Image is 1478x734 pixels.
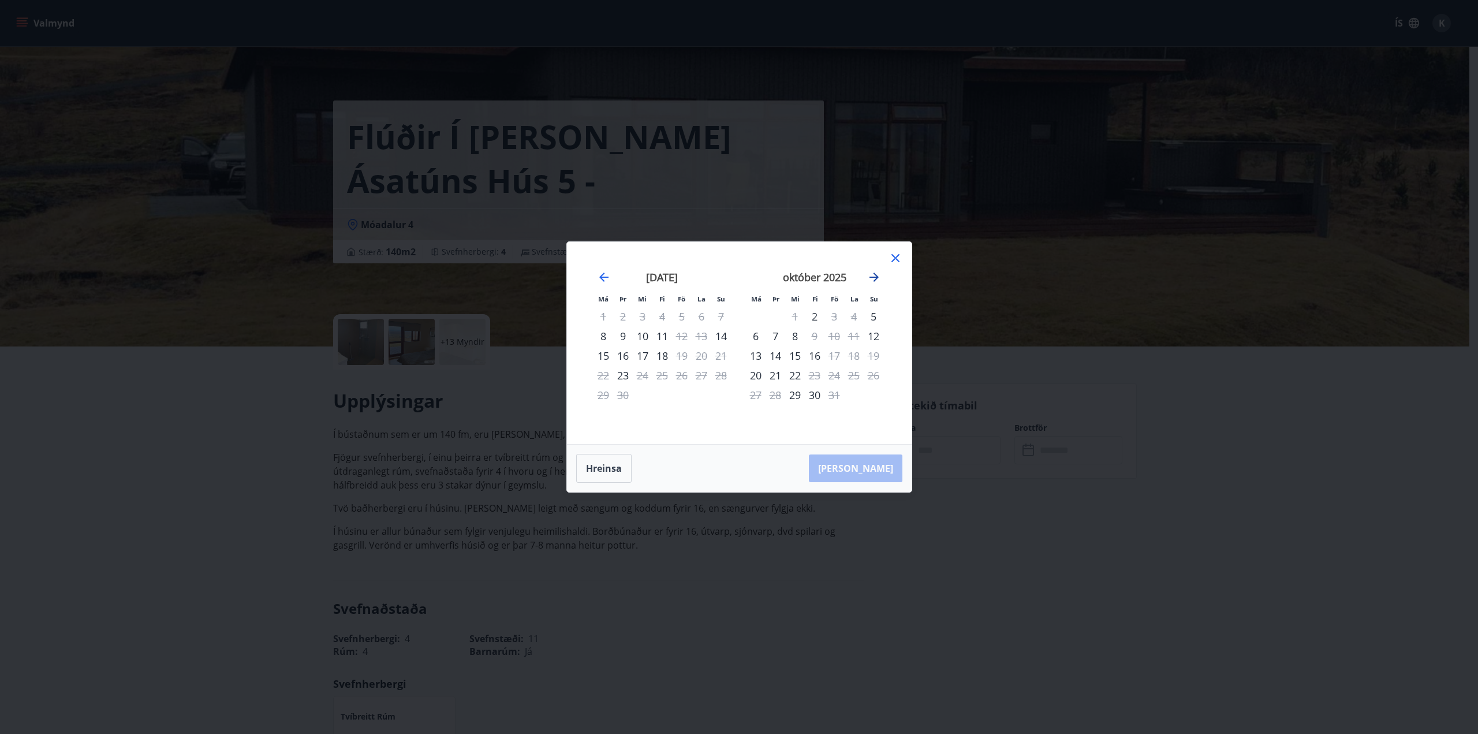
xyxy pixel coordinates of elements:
[766,346,785,366] div: 14
[581,256,898,430] div: Calendar
[824,385,844,405] td: Not available. föstudagur, 31. október 2025
[697,295,706,303] small: La
[766,366,785,385] div: 21
[805,346,824,366] td: fimmtudagur, 16. október 2025
[805,385,824,405] div: 30
[746,346,766,366] td: mánudagur, 13. október 2025
[785,346,805,366] div: 15
[633,326,652,346] div: 10
[711,366,731,385] td: Not available. sunnudagur, 28. september 2025
[785,326,805,346] div: 8
[597,270,611,284] div: Move backward to switch to the previous month.
[785,346,805,366] td: miðvikudagur, 15. október 2025
[652,326,672,346] td: fimmtudagur, 11. september 2025
[594,307,613,326] td: Not available. mánudagur, 1. september 2025
[805,307,824,326] div: Aðeins innritun í boði
[652,307,672,326] td: Not available. fimmtudagur, 4. september 2025
[652,366,672,385] td: Not available. fimmtudagur, 25. september 2025
[824,385,844,405] div: Aðeins útritun í boði
[672,307,692,326] td: Not available. föstudagur, 5. september 2025
[613,307,633,326] td: Not available. þriðjudagur, 2. september 2025
[633,346,652,366] td: miðvikudagur, 17. september 2025
[824,307,844,326] div: Aðeins útritun í boði
[672,326,692,346] td: Not available. föstudagur, 12. september 2025
[766,366,785,385] td: þriðjudagur, 21. október 2025
[824,346,844,366] div: Aðeins útritun í boði
[746,326,766,346] div: 6
[711,326,731,346] div: Aðeins innritun í boði
[619,295,626,303] small: Þr
[717,295,725,303] small: Su
[864,366,883,385] td: Not available. sunnudagur, 26. október 2025
[594,326,613,346] div: Aðeins innritun í boði
[633,307,652,326] td: Not available. miðvikudagur, 3. september 2025
[633,346,652,366] div: 17
[783,270,846,284] strong: október 2025
[633,326,652,346] td: miðvikudagur, 10. september 2025
[850,295,859,303] small: La
[864,307,883,326] div: Aðeins innritun í boði
[751,295,762,303] small: Má
[672,346,692,366] div: Aðeins útritun í boði
[791,295,800,303] small: Mi
[864,326,883,346] div: Aðeins innritun í boði
[613,326,633,346] div: 9
[785,366,805,385] td: miðvikudagur, 22. október 2025
[613,326,633,346] td: þriðjudagur, 9. september 2025
[831,295,838,303] small: Fö
[805,366,824,385] td: Not available. fimmtudagur, 23. október 2025
[652,346,672,366] td: fimmtudagur, 18. september 2025
[824,326,844,346] td: Not available. föstudagur, 10. október 2025
[867,270,881,284] div: Move forward to switch to the next month.
[785,307,805,326] td: Not available. miðvikudagur, 1. október 2025
[824,307,844,326] td: Not available. föstudagur, 3. október 2025
[785,385,805,405] div: Aðeins innritun í boði
[594,326,613,346] td: mánudagur, 8. september 2025
[613,346,633,366] div: 16
[844,366,864,385] td: Not available. laugardagur, 25. október 2025
[711,307,731,326] td: Not available. sunnudagur, 7. september 2025
[613,385,633,405] td: Not available. þriðjudagur, 30. september 2025
[594,366,613,385] td: Not available. mánudagur, 22. september 2025
[613,346,633,366] td: þriðjudagur, 16. september 2025
[746,385,766,405] td: Not available. mánudagur, 27. október 2025
[805,346,824,366] div: 16
[594,346,613,366] div: 15
[766,326,785,346] td: þriðjudagur, 7. október 2025
[659,295,665,303] small: Fi
[692,326,711,346] td: Not available. laugardagur, 13. september 2025
[711,326,731,346] td: sunnudagur, 14. september 2025
[785,366,805,385] div: 22
[805,326,824,346] td: Not available. fimmtudagur, 9. október 2025
[864,307,883,326] td: sunnudagur, 5. október 2025
[692,346,711,366] td: Not available. laugardagur, 20. september 2025
[672,326,692,346] div: Aðeins útritun í boði
[678,295,685,303] small: Fö
[692,307,711,326] td: Not available. laugardagur, 6. september 2025
[692,366,711,385] td: Not available. laugardagur, 27. september 2025
[785,326,805,346] td: miðvikudagur, 8. október 2025
[864,346,883,366] td: Not available. sunnudagur, 19. október 2025
[633,366,652,385] td: Not available. miðvikudagur, 24. september 2025
[805,326,824,346] div: Aðeins útritun í boði
[746,346,766,366] div: 13
[672,346,692,366] td: Not available. föstudagur, 19. september 2025
[613,366,633,385] td: þriðjudagur, 23. september 2025
[772,295,779,303] small: Þr
[652,346,672,366] div: 18
[672,366,692,385] td: Not available. föstudagur, 26. september 2025
[594,385,613,405] td: Not available. mánudagur, 29. september 2025
[824,346,844,366] td: Not available. föstudagur, 17. október 2025
[805,366,824,385] div: Aðeins útritun í boði
[598,295,609,303] small: Má
[844,326,864,346] td: Not available. laugardagur, 11. október 2025
[785,385,805,405] td: miðvikudagur, 29. október 2025
[805,307,824,326] td: fimmtudagur, 2. október 2025
[594,346,613,366] td: mánudagur, 15. september 2025
[812,295,818,303] small: Fi
[844,307,864,326] td: Not available. laugardagur, 4. október 2025
[844,346,864,366] td: Not available. laugardagur, 18. október 2025
[638,295,647,303] small: Mi
[646,270,678,284] strong: [DATE]
[766,346,785,366] td: þriðjudagur, 14. október 2025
